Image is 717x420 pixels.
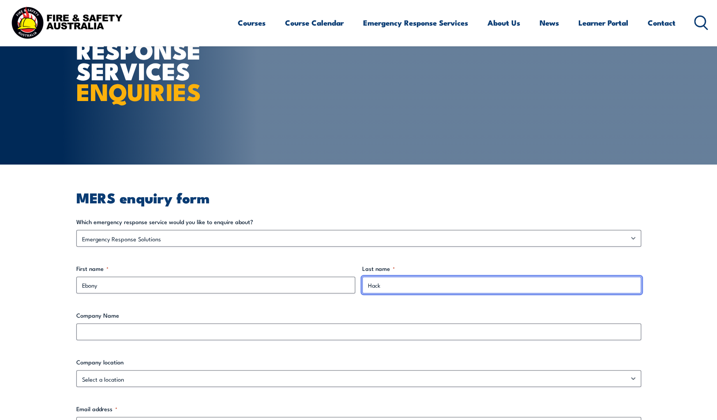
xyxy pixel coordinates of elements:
label: Email address [76,405,641,413]
a: News [540,11,559,34]
h2: MERS enquiry form [76,191,641,203]
label: First name [76,264,355,273]
label: Which emergency response service would you like to enquire about? [76,217,641,226]
label: Last name [362,264,641,273]
a: Course Calendar [285,11,344,34]
label: Company location [76,358,641,367]
a: Contact [648,11,676,34]
a: Emergency Response Services [363,11,468,34]
a: Learner Portal [578,11,628,34]
strong: ENQUIRIES [76,72,201,109]
label: Company Name [76,311,641,320]
a: About Us [488,11,520,34]
a: Courses [238,11,266,34]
